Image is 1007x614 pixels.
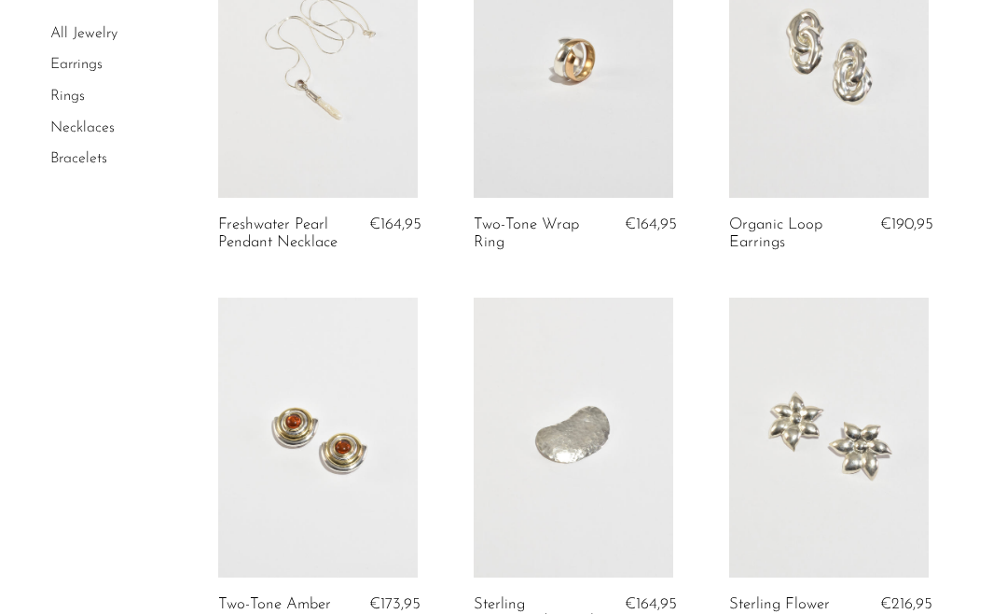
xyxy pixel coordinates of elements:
a: Rings [50,89,85,104]
span: €164,95 [369,216,421,232]
span: €190,95 [880,216,933,232]
a: Two-Tone Wrap Ring [474,216,602,251]
a: Bracelets [50,151,107,166]
span: €164,95 [625,596,677,612]
a: Freshwater Pearl Pendant Necklace [218,216,347,251]
span: €164,95 [625,216,677,232]
a: All Jewelry [50,26,117,41]
a: Earrings [50,58,103,73]
a: Organic Loop Earrings [729,216,858,251]
span: €173,95 [369,596,421,612]
a: Necklaces [50,120,115,135]
span: €216,95 [880,596,932,612]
